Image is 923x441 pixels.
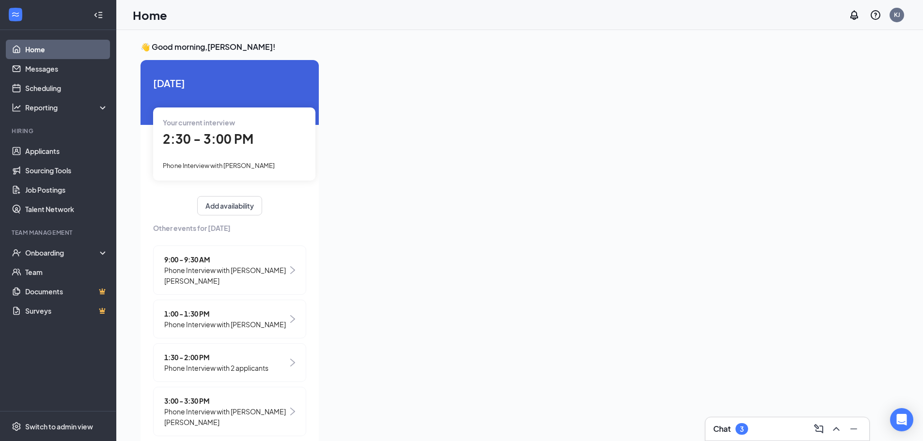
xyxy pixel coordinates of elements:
span: 1:30 - 2:00 PM [164,352,268,363]
span: 9:00 - 9:30 AM [164,254,288,265]
button: ComposeMessage [811,421,827,437]
h3: 👋 Good morning, [PERSON_NAME] ! [141,42,869,52]
a: Home [25,40,108,59]
span: Phone Interview with [PERSON_NAME] [PERSON_NAME] [164,265,288,286]
span: Phone Interview with [PERSON_NAME] [163,162,275,169]
a: Scheduling [25,78,108,98]
a: Messages [25,59,108,78]
div: Hiring [12,127,106,135]
svg: ComposeMessage [813,423,825,435]
span: 2:30 - 3:00 PM [163,131,253,147]
span: Your current interview [163,118,235,127]
svg: ChevronUp [830,423,842,435]
button: Minimize [846,421,861,437]
div: Team Management [12,228,106,237]
div: KJ [894,11,900,19]
div: Reporting [25,103,109,112]
div: Onboarding [25,248,100,258]
button: Add availability [197,196,262,215]
h3: Chat [713,424,731,434]
svg: Collapse [94,10,103,20]
button: ChevronUp [829,421,844,437]
span: [DATE] [153,76,306,91]
span: Phone Interview with 2 applicants [164,363,268,373]
span: 3:00 - 3:30 PM [164,395,288,406]
a: SurveysCrown [25,301,108,320]
div: Switch to admin view [25,422,93,431]
a: Applicants [25,141,108,161]
a: Team [25,262,108,282]
a: Sourcing Tools [25,161,108,180]
div: Open Intercom Messenger [890,408,913,431]
svg: WorkstreamLogo [11,10,20,19]
h1: Home [133,7,167,23]
a: Talent Network [25,199,108,219]
svg: Settings [12,422,21,431]
a: DocumentsCrown [25,282,108,301]
svg: Analysis [12,103,21,112]
div: 3 [740,425,744,433]
a: Job Postings [25,180,108,199]
span: Other events for [DATE] [153,223,306,233]
svg: Notifications [848,9,860,21]
svg: QuestionInfo [870,9,881,21]
svg: Minimize [848,423,860,435]
span: Phone Interview with [PERSON_NAME] [PERSON_NAME] [164,406,288,427]
span: Phone Interview with [PERSON_NAME] [164,319,286,330]
svg: UserCheck [12,248,21,258]
span: 1:00 - 1:30 PM [164,308,286,319]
